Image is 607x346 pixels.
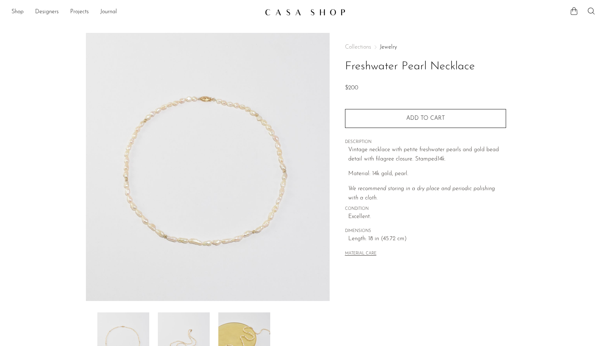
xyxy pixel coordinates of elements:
a: Designers [35,8,59,17]
nav: Breadcrumbs [345,44,506,50]
span: Add to cart [406,115,445,121]
span: Length: 18 in (45.72 cm) [348,234,506,244]
em: 14k. [437,156,446,162]
p: Material: 14k gold, pearl. [348,169,506,179]
a: Journal [100,8,117,17]
a: Projects [70,8,89,17]
nav: Desktop navigation [11,6,259,18]
span: DESCRIPTION [345,139,506,145]
ul: NEW HEADER MENU [11,6,259,18]
span: CONDITION [345,206,506,212]
p: Vintage necklace with petite freshwater pearls and gold bead detail with filagree closure. Stamped [348,145,506,164]
button: MATERIAL CARE [345,251,377,257]
h1: Freshwater Pearl Necklace [345,58,506,76]
img: Freshwater Pearl Necklace [86,33,330,301]
i: We recommend storing in a dry place and periodic polishing with a cloth. [348,186,495,201]
span: Collections [345,44,371,50]
button: Add to cart [345,109,506,128]
span: DIMENSIONS [345,228,506,234]
span: Excellent. [348,212,506,222]
span: $200 [345,85,358,91]
a: Jewelry [380,44,397,50]
a: Shop [11,8,24,17]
